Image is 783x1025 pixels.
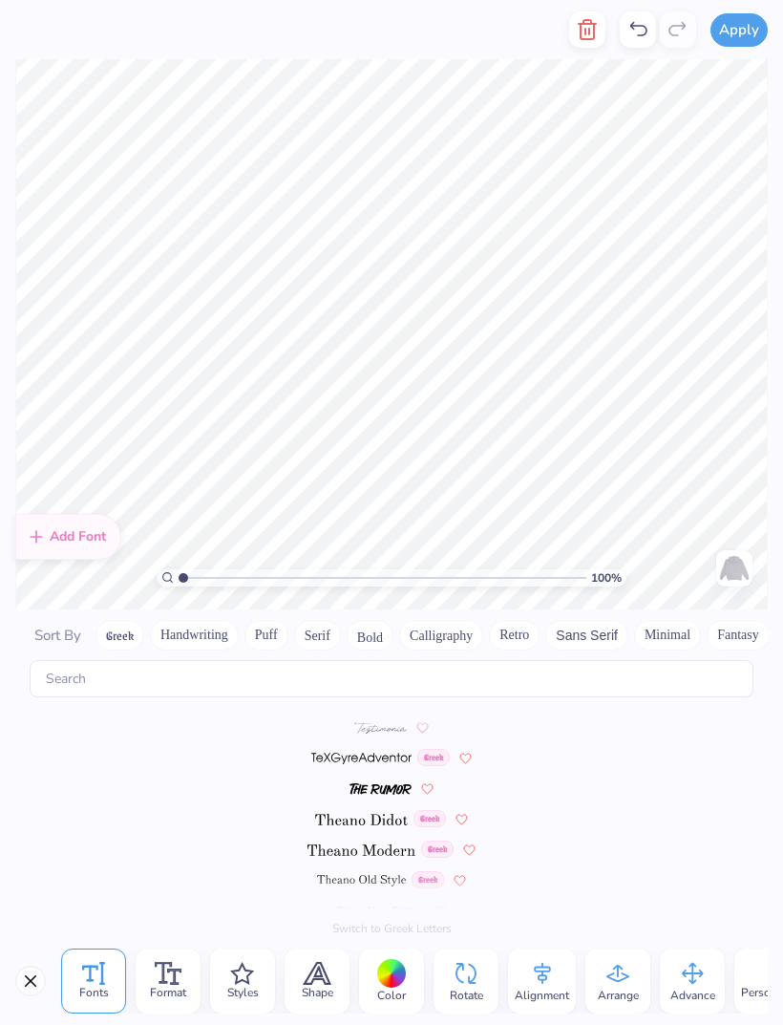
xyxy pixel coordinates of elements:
[150,620,239,651] button: Handwriting
[317,875,406,886] img: Theano Old Style
[591,569,622,587] span: 100 %
[421,841,454,858] span: Greek
[399,620,483,651] button: Calligraphy
[598,988,639,1003] span: Arrange
[413,810,446,827] span: Greek
[377,988,406,1003] span: Color
[332,921,452,936] button: Switch to Greek Letters
[545,620,628,651] button: Sans Serif
[311,753,413,764] img: TeXGyreAdventor
[356,692,405,703] img: Team MVP
[489,620,540,651] button: Retro
[412,871,444,888] span: Greek
[30,660,753,697] input: Search
[515,988,569,1003] span: Alignment
[349,783,412,795] img: The Rumor
[710,13,768,47] button: Apply
[307,844,415,856] img: Theano Modern
[15,514,121,560] div: Add Font
[670,988,715,1003] span: Advance
[302,985,333,1000] span: Shape
[336,902,425,919] span: Times New Roman
[79,985,109,1000] span: Fonts
[315,814,408,825] img: Theano Didot
[244,620,288,651] button: Puff
[347,620,393,651] button: Bold
[150,985,186,1000] span: Format
[294,620,341,651] button: Serif
[95,620,144,651] button: Greek
[227,985,259,1000] span: Styles
[719,553,750,584] img: Back
[417,749,450,766] span: Greek
[354,722,407,734] img: Testimonia
[707,620,770,651] button: Fantasy
[450,988,483,1003] span: Rotate
[15,966,46,996] button: Close
[34,626,81,645] span: Sort By
[634,620,701,651] button: Minimal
